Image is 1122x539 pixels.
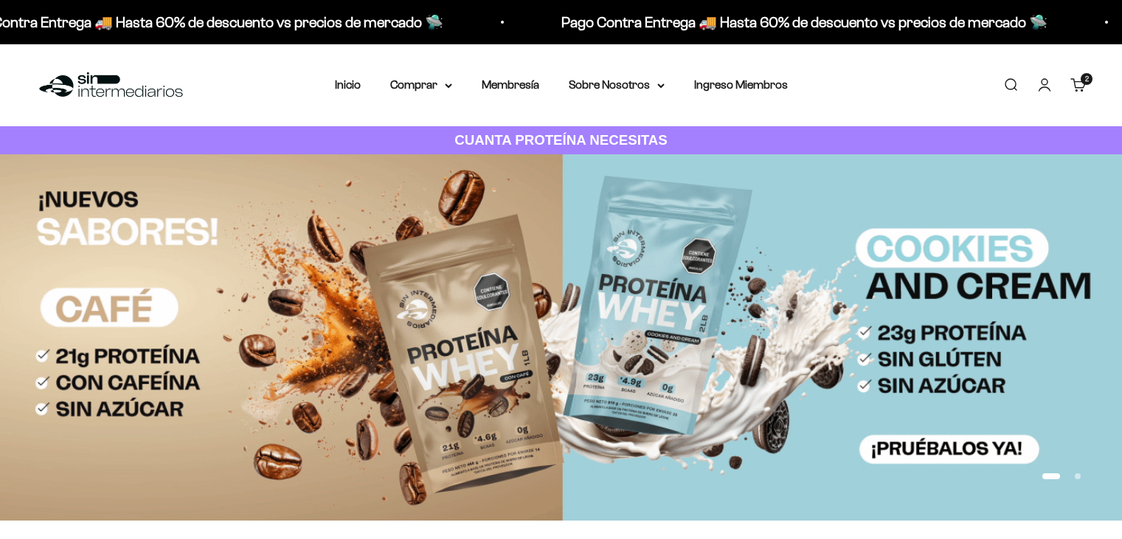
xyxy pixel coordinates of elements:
a: Inicio [335,78,361,91]
p: Pago Contra Entrega 🚚 Hasta 60% de descuento vs precios de mercado 🛸 [560,10,1046,34]
strong: CUANTA PROTEÍNA NECESITAS [454,132,668,148]
summary: Sobre Nosotros [569,75,665,95]
a: Ingreso Miembros [694,78,788,91]
summary: Comprar [390,75,452,95]
span: 2 [1085,75,1089,83]
a: Membresía [482,78,539,91]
